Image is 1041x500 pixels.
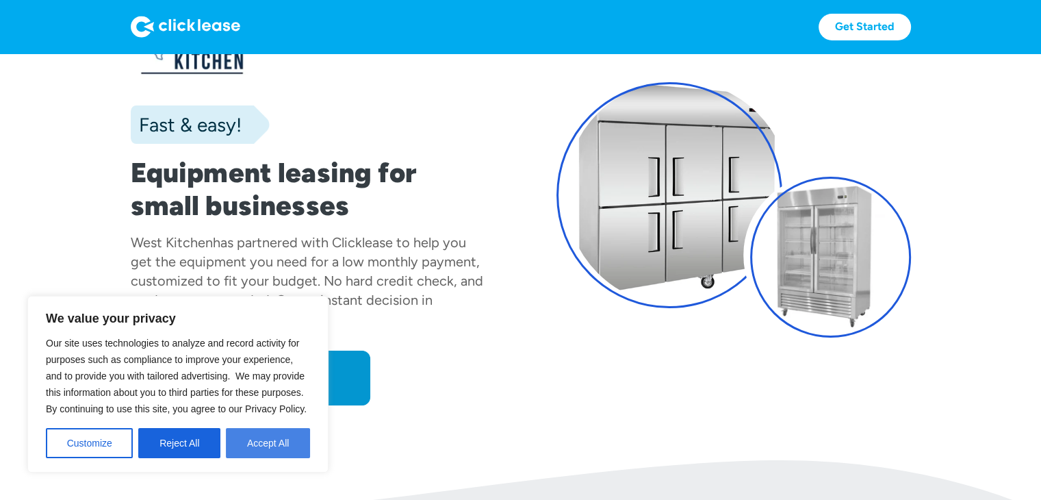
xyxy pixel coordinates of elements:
p: We value your privacy [46,310,310,327]
button: Reject All [138,428,220,458]
button: Accept All [226,428,310,458]
div: has partnered with Clicklease to help you get the equipment you need for a low monthly payment, c... [131,234,483,327]
h1: Equipment leasing for small businesses [131,156,485,222]
div: West Kitchen [131,234,213,251]
span: Our site uses technologies to analyze and record activity for purposes such as compliance to impr... [46,338,307,414]
div: Fast & easy! [131,111,242,138]
button: Customize [46,428,133,458]
div: We value your privacy [27,296,329,473]
a: Get Started [819,14,911,40]
img: Logo [131,16,240,38]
